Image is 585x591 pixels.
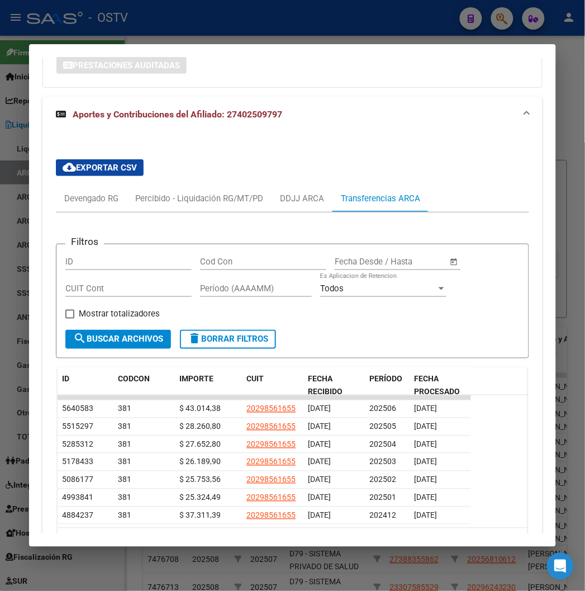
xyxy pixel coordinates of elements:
[64,192,118,205] div: Devengado RG
[73,332,87,346] mat-icon: search
[365,367,410,404] datatable-header-cell: PERÍODO
[42,97,542,133] mat-expansion-panel-header: Aportes y Contribuciones del Afiliado: 27402509797
[303,367,365,404] datatable-header-cell: FECHA RECIBIDO
[246,404,296,413] span: 20298561655
[179,422,221,431] span: $ 28.260,80
[246,422,296,431] span: 20298561655
[369,493,396,502] span: 202501
[65,235,104,248] h3: Filtros
[242,367,303,404] datatable-header-cell: CUIT
[308,440,331,449] span: [DATE]
[42,133,542,584] div: Aportes y Contribuciones del Afiliado: 27402509797
[179,457,221,466] span: $ 26.189,90
[369,422,396,431] span: 202505
[414,511,437,520] span: [DATE]
[179,404,221,413] span: $ 43.014,38
[118,511,131,520] span: 381
[118,475,131,484] span: 381
[58,367,113,404] datatable-header-cell: ID
[56,159,144,176] button: Exportar CSV
[369,440,396,449] span: 202504
[118,457,131,466] span: 381
[414,440,437,449] span: [DATE]
[62,404,93,413] span: 5640583
[414,457,437,466] span: [DATE]
[63,163,137,173] span: Exportar CSV
[175,367,242,404] datatable-header-cell: IMPORTE
[62,422,93,431] span: 5515297
[246,375,264,384] span: CUIT
[547,553,574,580] div: Open Intercom Messenger
[308,475,331,484] span: [DATE]
[73,109,282,120] span: Aportes y Contribuciones del Afiliado: 27402509797
[79,308,160,321] span: Mostrar totalizadores
[118,493,131,502] span: 381
[56,56,187,74] button: Prestaciones Auditadas
[280,192,324,205] div: DDJJ ARCA
[414,404,437,413] span: [DATE]
[188,334,268,344] span: Borrar Filtros
[135,192,263,205] div: Percibido - Liquidación RG/MT/PD
[62,493,93,502] span: 4993841
[308,511,331,520] span: [DATE]
[341,192,420,205] div: Transferencias ARCA
[448,256,460,268] button: Open calendar
[414,375,460,396] span: FECHA PROCESADO
[179,440,221,449] span: $ 27.652,80
[62,457,93,466] span: 5178433
[369,511,396,520] span: 202412
[62,511,93,520] span: 4884237
[246,475,296,484] span: 20298561655
[113,367,153,404] datatable-header-cell: CODCON
[308,422,331,431] span: [DATE]
[369,457,396,466] span: 202503
[118,440,131,449] span: 381
[246,457,296,466] span: 20298561655
[246,493,296,502] span: 20298561655
[73,334,163,344] span: Buscar Archivos
[62,475,93,484] span: 5086177
[414,475,437,484] span: [DATE]
[390,257,444,267] input: Fecha fin
[118,375,150,384] span: CODCON
[369,475,396,484] span: 202502
[414,493,437,502] span: [DATE]
[369,375,402,384] span: PERÍODO
[118,422,131,431] span: 381
[308,375,343,396] span: FECHA RECIBIDO
[179,475,221,484] span: $ 25.753,56
[188,332,201,346] mat-icon: delete
[63,160,76,174] mat-icon: cloud_download
[65,330,171,349] button: Buscar Archivos
[246,440,296,449] span: 20298561655
[308,404,331,413] span: [DATE]
[118,404,131,413] span: 381
[73,60,180,70] span: Prestaciones Auditadas
[62,375,69,384] span: ID
[369,404,396,413] span: 202506
[414,422,437,431] span: [DATE]
[179,493,221,502] span: $ 25.324,49
[320,283,344,294] span: Todos
[308,457,331,466] span: [DATE]
[410,367,471,404] datatable-header-cell: FECHA PROCESADO
[180,330,276,349] button: Borrar Filtros
[179,375,213,384] span: IMPORTE
[62,440,93,449] span: 5285312
[246,511,296,520] span: 20298561655
[179,511,221,520] span: $ 37.311,39
[335,257,380,267] input: Fecha inicio
[308,493,331,502] span: [DATE]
